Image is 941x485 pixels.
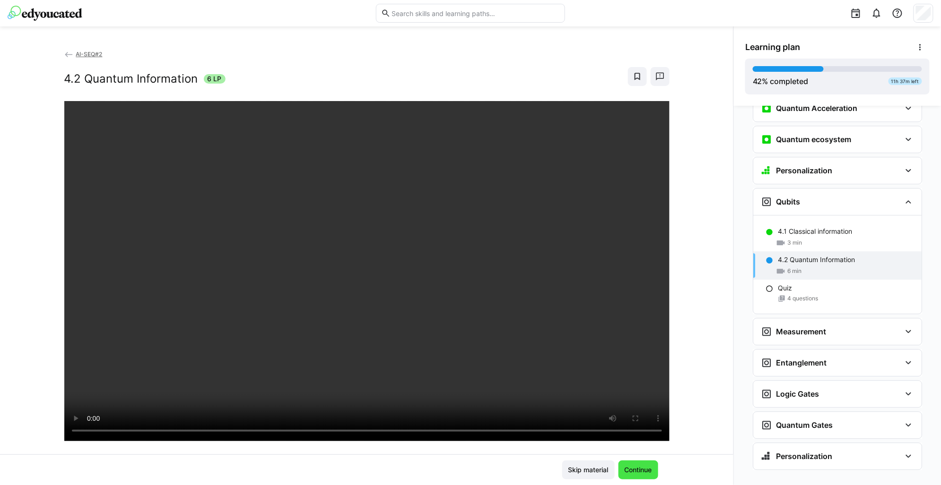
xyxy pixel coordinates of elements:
h3: Quantum ecosystem [776,135,851,144]
button: Continue [619,460,658,479]
span: Continue [623,465,653,475]
span: 4 questions [787,295,818,302]
h3: Personalization [776,166,832,175]
h3: Quantum Acceleration [776,103,857,113]
h2: 4.2 Quantum Information [64,72,198,86]
span: 6 min [787,267,802,275]
div: % completed [753,76,809,87]
span: AI-SEQ#2 [76,51,102,58]
span: 3 min [787,239,802,247]
p: 4.1 Classical information [778,227,852,236]
button: Skip material [562,460,615,479]
h3: Logic Gates [776,389,819,399]
p: 4.2 Quantum Information [778,255,855,264]
p: Quiz [778,283,792,293]
span: 6 LP [208,74,222,84]
h3: Quantum Gates [776,420,833,430]
span: Skip material [567,465,610,475]
h3: Measurement [776,327,826,336]
h3: Personalization [776,451,832,461]
h3: Entanglement [776,358,827,367]
span: 42 [753,77,762,86]
a: AI-SEQ#2 [64,51,103,58]
input: Search skills and learning paths… [391,9,560,17]
span: Learning plan [745,42,801,52]
h3: Qubits [776,197,800,206]
div: 11h 37m left [889,77,922,85]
